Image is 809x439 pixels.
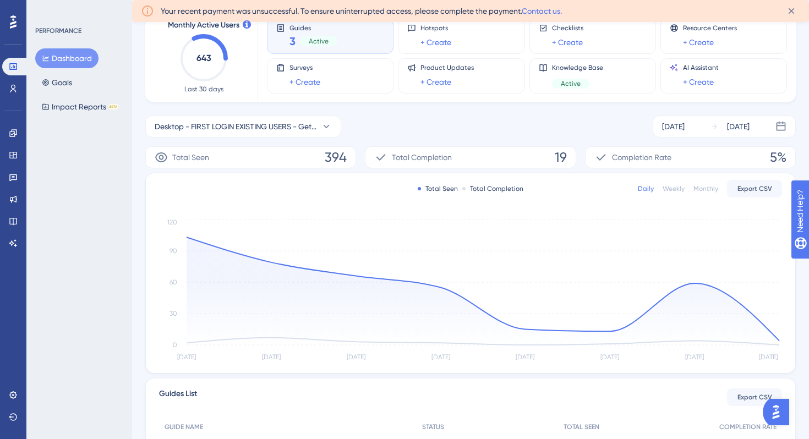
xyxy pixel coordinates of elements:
[196,53,211,63] text: 643
[719,422,777,431] span: COMPLETION RATE
[173,341,177,349] tspan: 0
[420,75,451,89] a: + Create
[683,24,737,32] span: Resource Centers
[418,184,458,193] div: Total Seen
[35,26,81,35] div: PERFORMANCE
[600,353,619,361] tspan: [DATE]
[564,422,599,431] span: TOTAL SEEN
[685,353,704,361] tspan: [DATE]
[108,104,118,109] div: BETA
[167,218,177,226] tspan: 120
[420,36,451,49] a: + Create
[145,116,341,138] button: Desktop - FIRST LOGIN EXISTING USERS - Getting started with Airocollect
[638,184,654,193] div: Daily
[309,37,329,46] span: Active
[693,184,718,193] div: Monthly
[165,422,203,431] span: GUIDE NAME
[683,36,714,49] a: + Create
[763,396,796,429] iframe: UserGuiding AI Assistant Launcher
[325,149,347,166] span: 394
[420,24,451,32] span: Hotspots
[184,85,223,94] span: Last 30 days
[172,151,209,164] span: Total Seen
[289,24,337,31] span: Guides
[663,184,685,193] div: Weekly
[155,120,316,133] span: Desktop - FIRST LOGIN EXISTING USERS - Getting started with Airocollect
[35,48,99,68] button: Dashboard
[662,120,685,133] div: [DATE]
[462,184,523,193] div: Total Completion
[431,353,450,361] tspan: [DATE]
[177,353,196,361] tspan: [DATE]
[262,353,281,361] tspan: [DATE]
[289,75,320,89] a: + Create
[612,151,671,164] span: Completion Rate
[552,63,603,72] span: Knowledge Base
[552,24,583,32] span: Checklists
[727,120,750,133] div: [DATE]
[289,63,320,72] span: Surveys
[516,353,534,361] tspan: [DATE]
[727,388,782,406] button: Export CSV
[770,149,786,166] span: 5%
[420,63,474,72] span: Product Updates
[35,97,125,117] button: Impact ReportsBETA
[347,353,365,361] tspan: [DATE]
[170,278,177,286] tspan: 60
[555,149,567,166] span: 19
[727,180,782,197] button: Export CSV
[552,36,583,49] a: + Create
[289,34,296,49] span: 3
[35,73,79,92] button: Goals
[392,151,452,164] span: Total Completion
[168,19,239,32] span: Monthly Active Users
[170,310,177,317] tspan: 30
[161,4,562,18] span: Your recent payment was unsuccessful. To ensure uninterrupted access, please complete the payment.
[737,184,772,193] span: Export CSV
[26,3,69,16] span: Need Help?
[422,422,444,431] span: STATUS
[737,393,772,402] span: Export CSV
[561,79,581,88] span: Active
[683,75,714,89] a: + Create
[759,353,778,361] tspan: [DATE]
[170,247,177,255] tspan: 90
[522,7,562,15] a: Contact us.
[159,387,197,407] span: Guides List
[683,63,719,72] span: AI Assistant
